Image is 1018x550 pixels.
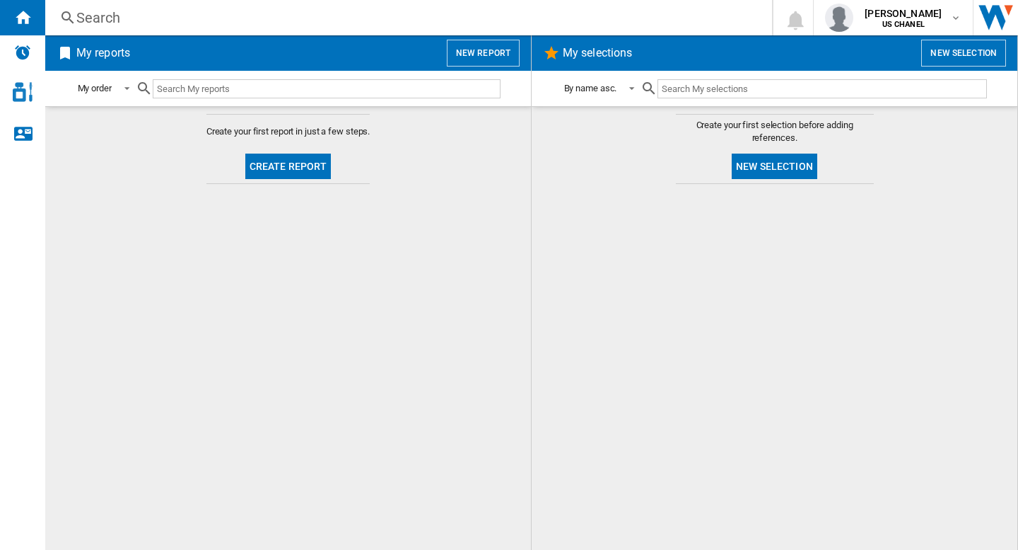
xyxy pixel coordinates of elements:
[657,79,986,98] input: Search My selections
[564,83,617,93] div: By name asc.
[206,125,370,138] span: Create your first report in just a few steps.
[78,83,112,93] div: My order
[865,6,942,21] span: [PERSON_NAME]
[882,20,925,29] b: US CHANEL
[560,40,635,67] h2: My selections
[13,82,33,102] img: cosmetic-logo.svg
[676,119,874,144] span: Create your first selection before adding references.
[732,154,817,179] button: New selection
[76,8,735,28] div: Search
[74,40,133,67] h2: My reports
[14,44,31,61] img: alerts-logo.svg
[153,79,501,98] input: Search My reports
[921,40,1006,67] button: New selection
[447,40,520,67] button: New report
[245,154,332,179] button: Create report
[825,4,853,32] img: profile.jpg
